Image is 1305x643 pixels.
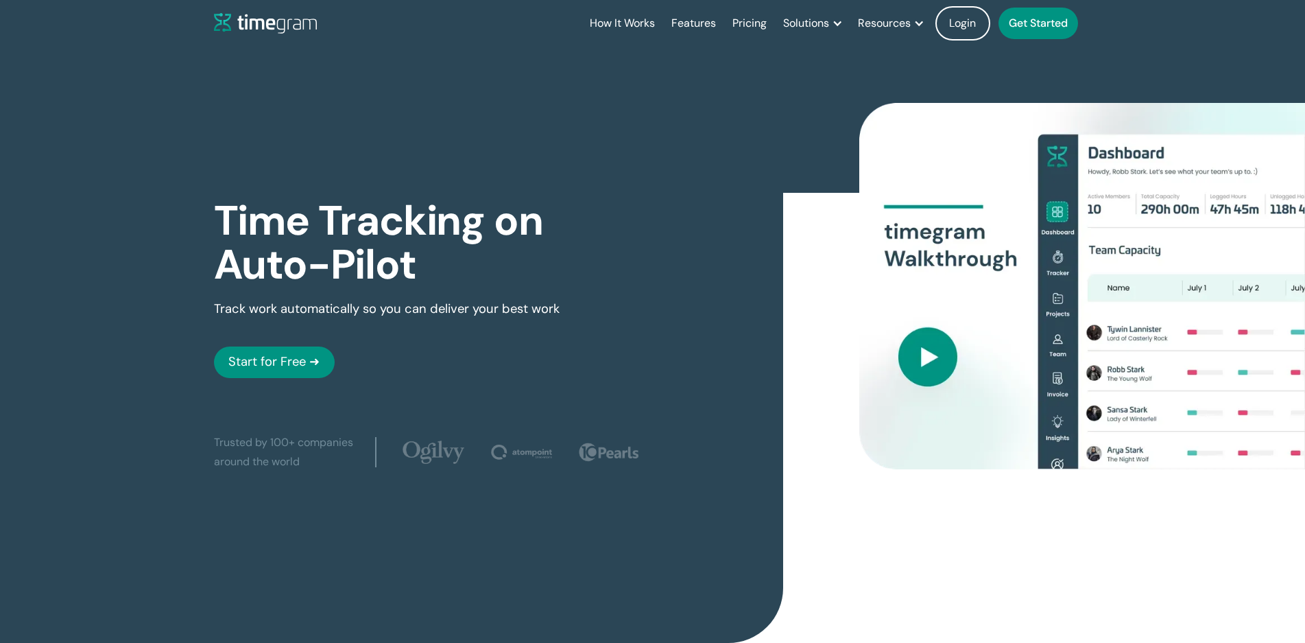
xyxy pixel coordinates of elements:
p: Track work automatically so you can deliver your best work [214,300,560,319]
div: Resources [858,14,911,33]
div: Solutions [783,14,829,33]
h1: Time Tracking on Auto-Pilot [214,199,653,286]
a: Get Started [998,8,1078,39]
a: Start for Free ➜ [214,347,335,378]
div: Trusted by 100+ companies around the world [214,433,363,471]
a: Login [935,6,990,40]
